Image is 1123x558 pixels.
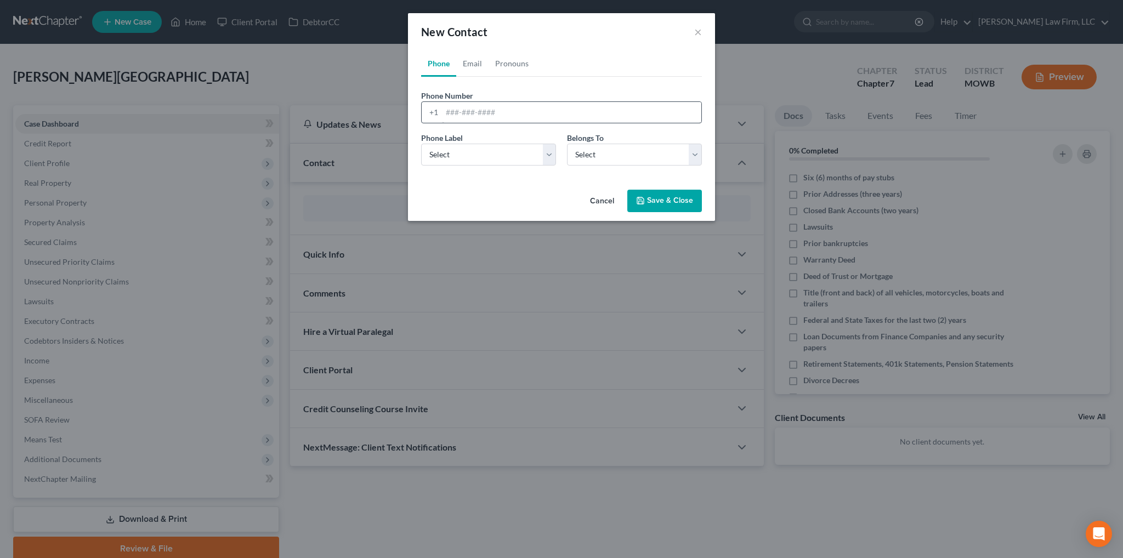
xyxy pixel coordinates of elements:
[421,91,473,100] span: Phone Number
[1086,521,1112,547] div: Open Intercom Messenger
[421,25,487,38] span: New Contact
[489,50,535,77] a: Pronouns
[421,133,463,143] span: Phone Label
[421,50,456,77] a: Phone
[694,25,702,38] button: ×
[581,191,623,213] button: Cancel
[567,133,604,143] span: Belongs To
[422,102,442,123] div: +1
[442,102,701,123] input: ###-###-####
[627,190,702,213] button: Save & Close
[456,50,489,77] a: Email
